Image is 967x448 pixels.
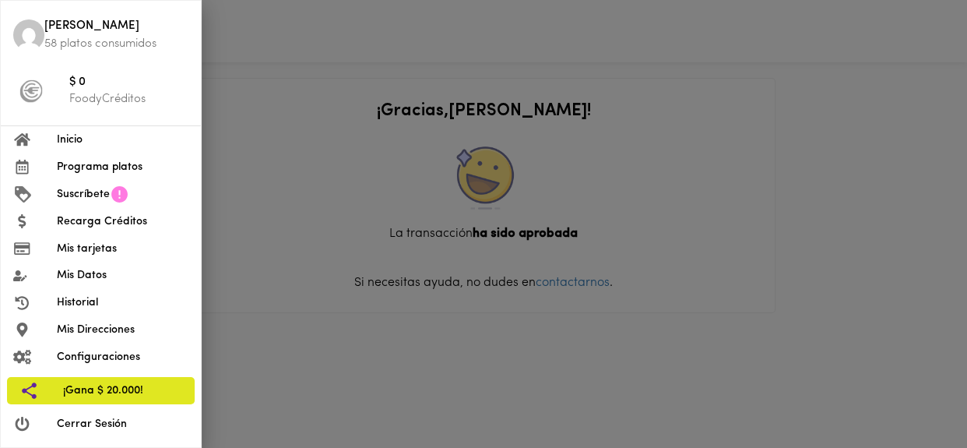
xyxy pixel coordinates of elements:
[44,18,188,36] span: [PERSON_NAME]
[69,91,188,108] p: FoodyCréditos
[63,383,182,399] span: ¡Gana $ 20.000!
[57,295,188,311] span: Historial
[57,267,188,284] span: Mis Datos
[57,132,188,148] span: Inicio
[44,36,188,52] p: 58 platos consumidos
[57,349,188,365] span: Configuraciones
[57,159,188,175] span: Programa platos
[57,322,188,338] span: Mis Direcciones
[57,241,188,257] span: Mis tarjetas
[57,213,188,230] span: Recarga Créditos
[877,358,951,432] iframe: Messagebird Livechat Widget
[19,79,43,103] img: foody-creditos-black.png
[57,416,188,432] span: Cerrar Sesión
[69,74,188,92] span: $ 0
[57,186,110,203] span: Suscríbete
